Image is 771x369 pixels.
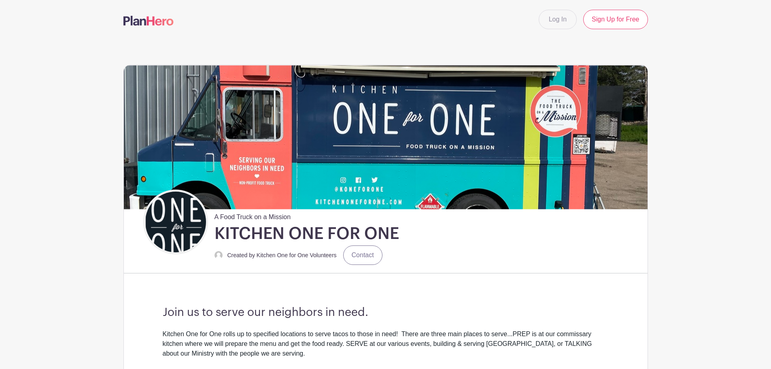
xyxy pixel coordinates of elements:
img: Black%20Verticle%20KO4O%202.png [145,192,206,252]
a: Sign Up for Free [583,10,648,29]
img: IMG_9124.jpeg [124,65,648,209]
img: default-ce2991bfa6775e67f084385cd625a349d9dcbb7a52a09fb2fda1e96e2d18dcdb.png [215,251,223,259]
h3: Join us to serve our neighbors in need. [163,306,609,320]
img: logo-507f7623f17ff9eddc593b1ce0a138ce2505c220e1c5a4e2b4648c50719b7d32.svg [123,16,174,26]
a: Log In [539,10,577,29]
h1: KITCHEN ONE FOR ONE [215,224,399,244]
div: Kitchen One for One rolls up to specified locations to serve tacos to those in need! There are th... [163,329,609,368]
span: A Food Truck on a Mission [215,209,291,222]
a: Contact [343,245,382,265]
small: Created by Kitchen One for One Volunteers [227,252,337,258]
